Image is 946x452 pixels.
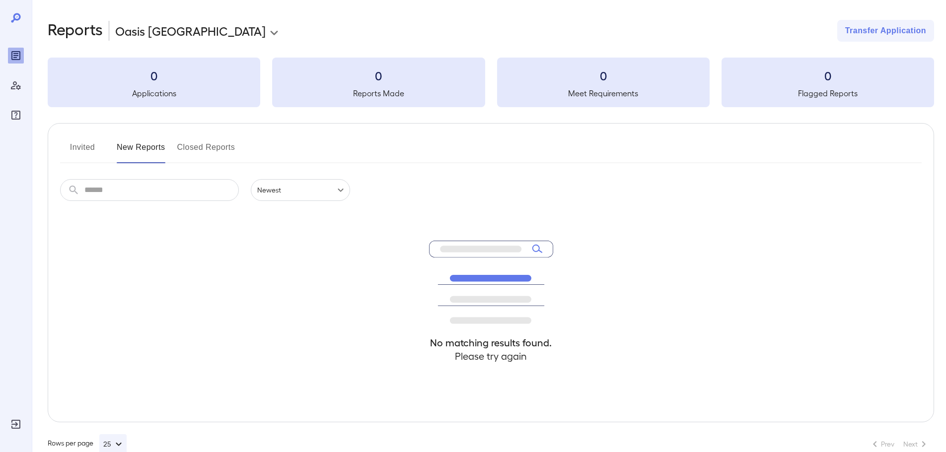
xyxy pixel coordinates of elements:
[48,20,103,42] h2: Reports
[272,67,485,83] h3: 0
[8,416,24,432] div: Log Out
[177,139,235,163] button: Closed Reports
[8,48,24,64] div: Reports
[429,336,553,349] h4: No matching results found.
[8,77,24,93] div: Manage Users
[60,139,105,163] button: Invited
[117,139,165,163] button: New Reports
[115,23,266,39] p: Oasis [GEOGRAPHIC_DATA]
[837,20,934,42] button: Transfer Application
[48,67,260,83] h3: 0
[429,349,553,363] h4: Please try again
[8,107,24,123] div: FAQ
[497,67,710,83] h3: 0
[722,67,934,83] h3: 0
[272,87,485,99] h5: Reports Made
[497,87,710,99] h5: Meet Requirements
[722,87,934,99] h5: Flagged Reports
[48,58,934,107] summary: 0Applications0Reports Made0Meet Requirements0Flagged Reports
[251,179,350,201] div: Newest
[48,87,260,99] h5: Applications
[865,436,934,452] nav: pagination navigation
